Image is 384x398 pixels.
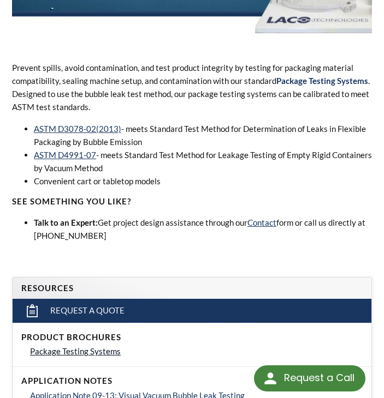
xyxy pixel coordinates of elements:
[262,370,279,387] img: round button
[34,124,121,134] a: ASTM D3078-02(2013)
[34,216,372,242] li: Get project design assistance through our form or call us directly at [PHONE_NUMBER]
[284,365,355,390] div: Request a Call
[12,196,131,206] strong: SEE SOMETHING YOU LIKE?
[276,76,368,86] strong: Package Testing Systems
[34,122,372,148] li: - meets Standard Test Method for Determination of Leaks in Flexible Packaging by Bubble Emission
[21,376,363,387] h4: Application Notes
[30,346,121,356] span: Package Testing Systems
[12,61,372,113] p: Prevent spills, avoid contamination, and test product integrity by testing for packaging material...
[50,305,125,316] span: Request a Quote
[34,150,96,160] a: ASTM D4991-07
[21,283,363,294] h4: Resources
[247,218,276,227] a: Contact
[34,148,372,174] li: - meets Standard Test Method for Leakage Testing of Empty Rigid Containers by Vacuum Method
[254,365,365,391] div: Request a Call
[34,218,98,227] strong: Talk to an Expert:
[21,332,363,343] h4: Product Brochures
[13,299,371,323] a: Request a Quote
[34,174,372,188] li: Convenient cart or tabletop models
[30,345,363,358] a: Package Testing Systems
